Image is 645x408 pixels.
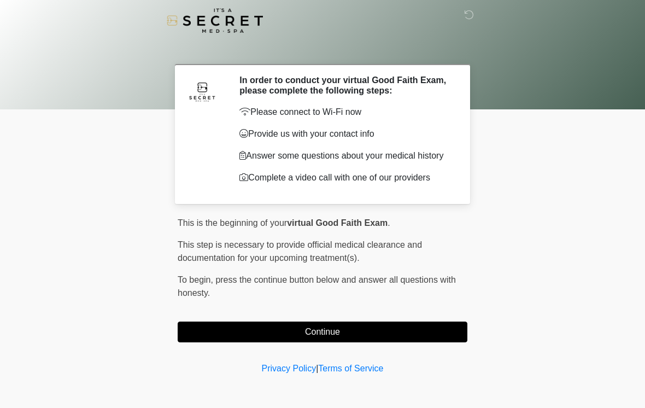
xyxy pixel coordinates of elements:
[178,275,215,284] span: To begin,
[262,364,316,373] a: Privacy Policy
[388,218,390,228] span: .
[178,322,467,342] button: Continue
[239,106,451,119] p: Please connect to Wi-Fi now
[318,364,383,373] a: Terms of Service
[186,75,219,108] img: Agent Avatar
[239,127,451,141] p: Provide us with your contact info
[239,149,451,162] p: Answer some questions about your medical history
[169,39,476,60] h1: ‎ ‎
[167,8,263,33] img: It's A Secret Med Spa Logo
[287,218,388,228] strong: virtual Good Faith Exam
[178,218,287,228] span: This is the beginning of your
[178,240,422,263] span: This step is necessary to provide official medical clearance and documentation for your upcoming ...
[178,275,456,298] span: press the continue button below and answer all questions with honesty.
[239,171,451,184] p: Complete a video call with one of our providers
[239,75,451,96] h2: In order to conduct your virtual Good Faith Exam, please complete the following steps:
[316,364,318,373] a: |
